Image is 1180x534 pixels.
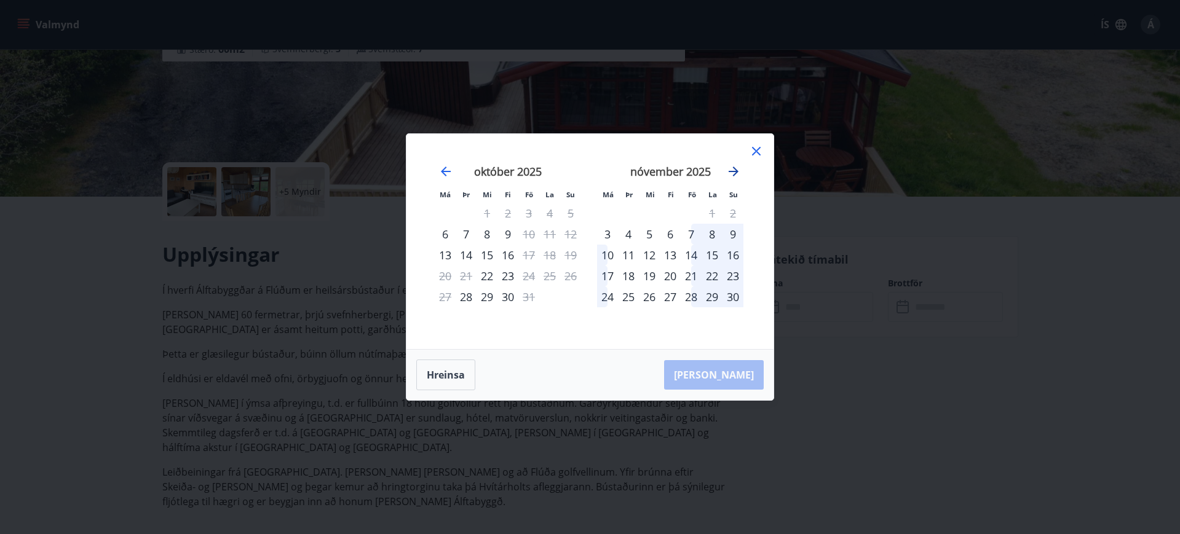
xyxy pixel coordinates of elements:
[660,224,681,245] td: Choose fimmtudagur, 6. nóvember 2025 as your check-in date. It’s available.
[639,224,660,245] div: 5
[539,203,560,224] td: Not available. laugardagur, 4. október 2025
[518,245,539,265] td: Not available. föstudagur, 17. október 2025
[681,265,702,286] div: 21
[456,245,477,265] td: Choose þriðjudagur, 14. október 2025 as your check-in date. It’s available.
[681,286,702,307] div: 28
[618,265,639,286] td: Choose þriðjudagur, 18. nóvember 2025 as your check-in date. It’s available.
[518,224,539,245] div: Aðeins útritun í boði
[681,265,702,286] td: Choose föstudagur, 21. nóvember 2025 as your check-in date. It’s available.
[456,224,477,245] div: 7
[440,190,451,199] small: Má
[660,265,681,286] td: Choose fimmtudagur, 20. nóvember 2025 as your check-in date. It’s available.
[639,245,660,265] td: Choose miðvikudagur, 12. nóvember 2025 as your check-in date. It’s available.
[477,245,497,265] td: Choose miðvikudagur, 15. október 2025 as your check-in date. It’s available.
[597,245,618,265] div: 10
[477,203,497,224] td: Not available. miðvikudagur, 1. október 2025
[518,286,539,307] div: Aðeins útritun í boði
[660,224,681,245] div: 6
[497,245,518,265] td: Choose fimmtudagur, 16. október 2025 as your check-in date. It’s available.
[435,245,456,265] div: Aðeins innritun í boði
[702,286,723,307] div: 29
[723,245,743,265] div: 16
[456,286,477,307] td: Choose þriðjudagur, 28. október 2025 as your check-in date. It’s available.
[639,265,660,286] td: Choose miðvikudagur, 19. nóvember 2025 as your check-in date. It’s available.
[539,265,560,286] td: Not available. laugardagur, 25. október 2025
[702,245,723,265] div: 15
[597,265,618,286] div: 17
[497,224,518,245] div: 9
[660,245,681,265] td: Choose fimmtudagur, 13. nóvember 2025 as your check-in date. It’s available.
[688,190,696,199] small: Fö
[681,224,702,245] div: 7
[681,245,702,265] div: 14
[702,265,723,286] div: 22
[518,265,539,286] div: Aðeins útritun í boði
[597,286,618,307] td: Choose mánudagur, 24. nóvember 2025 as your check-in date. It’s available.
[477,286,497,307] td: Choose miðvikudagur, 29. október 2025 as your check-in date. It’s available.
[560,224,581,245] td: Not available. sunnudagur, 12. október 2025
[660,286,681,307] div: 27
[660,245,681,265] div: 13
[435,224,456,245] td: Choose mánudagur, 6. október 2025 as your check-in date. It’s available.
[723,245,743,265] td: Choose sunnudagur, 16. nóvember 2025 as your check-in date. It’s available.
[477,265,497,286] div: Aðeins innritun í boði
[729,190,738,199] small: Su
[702,224,723,245] div: 8
[435,265,456,286] td: Not available. mánudagur, 20. október 2025
[560,245,581,265] td: Not available. sunnudagur, 19. október 2025
[625,190,633,199] small: Þr
[723,265,743,286] td: Choose sunnudagur, 23. nóvember 2025 as your check-in date. It’s available.
[618,245,639,265] div: 11
[518,265,539,286] td: Not available. föstudagur, 24. október 2025
[681,286,702,307] td: Choose föstudagur, 28. nóvember 2025 as your check-in date. It’s available.
[539,224,560,245] td: Not available. laugardagur, 11. október 2025
[702,224,723,245] td: Choose laugardagur, 8. nóvember 2025 as your check-in date. It’s available.
[483,190,492,199] small: Mi
[660,286,681,307] td: Choose fimmtudagur, 27. nóvember 2025 as your check-in date. It’s available.
[630,164,711,179] strong: nóvember 2025
[474,164,542,179] strong: október 2025
[702,286,723,307] td: Choose laugardagur, 29. nóvember 2025 as your check-in date. It’s available.
[566,190,575,199] small: Su
[477,245,497,265] div: 15
[681,245,702,265] td: Choose föstudagur, 14. nóvember 2025 as your check-in date. It’s available.
[518,245,539,265] div: Aðeins útritun í boði
[518,224,539,245] td: Not available. föstudagur, 10. október 2025
[618,265,639,286] div: 18
[435,224,456,245] div: Aðeins innritun í boði
[660,265,681,286] div: 20
[702,245,723,265] td: Choose laugardagur, 15. nóvember 2025 as your check-in date. It’s available.
[416,359,475,390] button: Hreinsa
[560,265,581,286] td: Not available. sunnudagur, 26. október 2025
[603,190,614,199] small: Má
[723,224,743,245] td: Choose sunnudagur, 9. nóvember 2025 as your check-in date. It’s available.
[639,286,660,307] td: Choose miðvikudagur, 26. nóvember 2025 as your check-in date. It’s available.
[462,190,470,199] small: Þr
[505,190,511,199] small: Fi
[477,224,497,245] td: Choose miðvikudagur, 8. október 2025 as your check-in date. It’s available.
[668,190,674,199] small: Fi
[618,224,639,245] div: 4
[525,190,533,199] small: Fö
[456,224,477,245] td: Choose þriðjudagur, 7. október 2025 as your check-in date. It’s available.
[723,286,743,307] td: Choose sunnudagur, 30. nóvember 2025 as your check-in date. It’s available.
[597,224,618,245] div: Aðeins innritun í boði
[421,149,759,334] div: Calendar
[497,224,518,245] td: Choose fimmtudagur, 9. október 2025 as your check-in date. It’s available.
[497,265,518,286] td: Choose fimmtudagur, 23. október 2025 as your check-in date. It’s available.
[618,286,639,307] div: 25
[497,245,518,265] div: 16
[597,245,618,265] td: Choose mánudagur, 10. nóvember 2025 as your check-in date. It’s available.
[618,245,639,265] td: Choose þriðjudagur, 11. nóvember 2025 as your check-in date. It’s available.
[497,286,518,307] div: 30
[723,224,743,245] div: 9
[708,190,717,199] small: La
[518,286,539,307] td: Not available. föstudagur, 31. október 2025
[646,190,655,199] small: Mi
[702,265,723,286] td: Choose laugardagur, 22. nóvember 2025 as your check-in date. It’s available.
[456,265,477,286] td: Not available. þriðjudagur, 21. október 2025
[477,224,497,245] div: 8
[435,286,456,307] td: Not available. mánudagur, 27. október 2025
[639,224,660,245] td: Choose miðvikudagur, 5. nóvember 2025 as your check-in date. It’s available.
[435,245,456,265] td: Choose mánudagur, 13. október 2025 as your check-in date. It’s available.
